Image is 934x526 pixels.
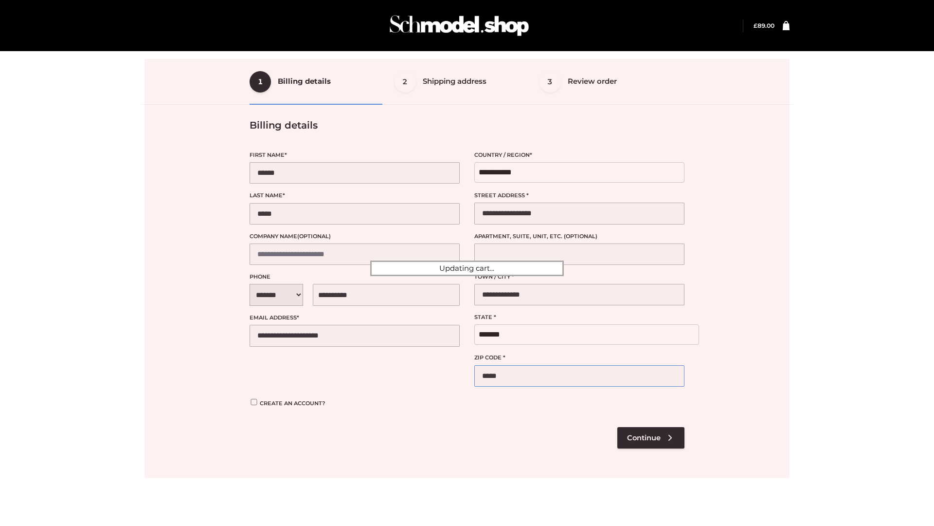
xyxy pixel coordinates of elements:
bdi: 89.00 [754,22,774,29]
span: £ [754,22,757,29]
a: £89.00 [754,22,774,29]
img: Schmodel Admin 964 [386,6,532,45]
div: Updating cart... [370,261,564,276]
